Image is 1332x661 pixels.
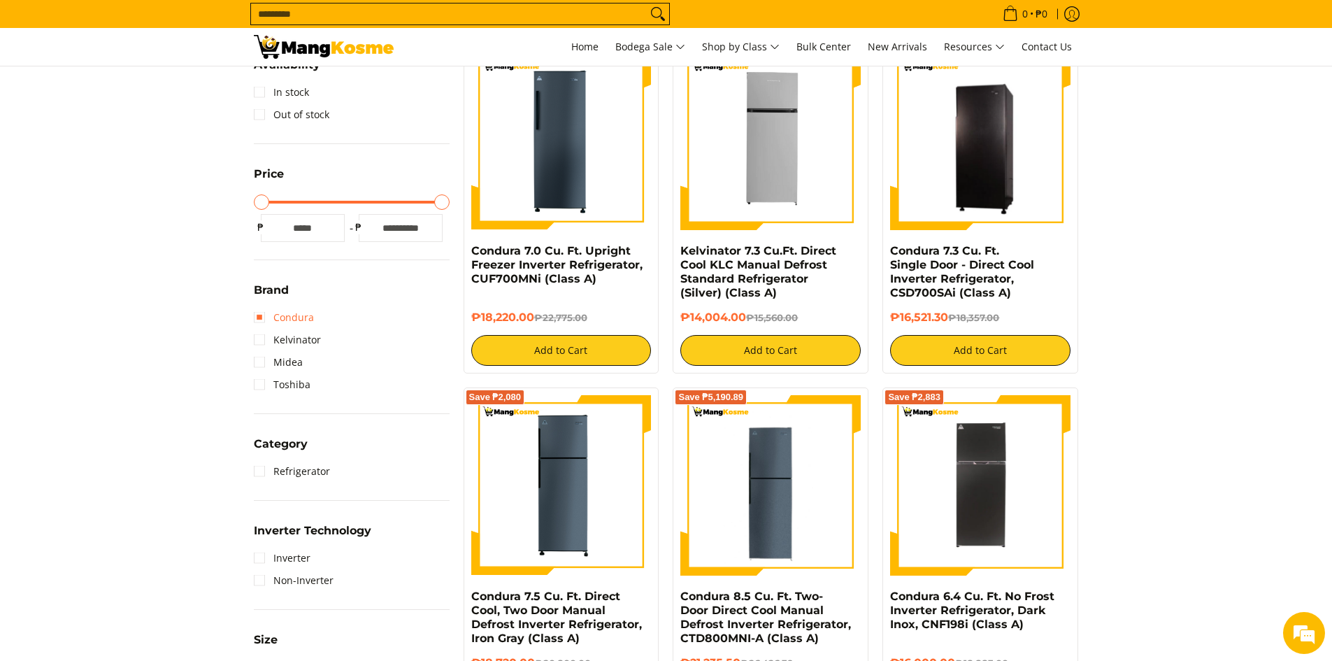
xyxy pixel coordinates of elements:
[254,634,278,656] summary: Open
[702,38,780,56] span: Shop by Class
[944,38,1005,56] span: Resources
[564,28,606,66] a: Home
[254,59,320,81] summary: Open
[680,590,851,645] a: Condura 8.5 Cu. Ft. Two-Door Direct Cool Manual Defrost Inverter Refrigerator, CTD800MNI-A (Class A)
[471,50,652,230] img: Condura 7.0 Cu. Ft. Upright Freezer Inverter Refrigerator, CUF700MNi (Class A)
[680,395,861,576] img: Condura 8.5 Cu. Ft. Two-Door Direct Cool Manual Defrost Inverter Refrigerator, CTD800MNI-A (Class A)
[254,169,284,190] summary: Open
[254,285,289,296] span: Brand
[1033,9,1050,19] span: ₱0
[81,176,193,318] span: We're online!
[571,40,599,53] span: Home
[534,312,587,323] del: ₱22,775.00
[998,6,1052,22] span: •
[352,220,366,234] span: ₱
[7,382,266,431] textarea: Type your message and hit 'Enter'
[254,285,289,306] summary: Open
[890,590,1054,631] a: Condura 6.4 Cu. Ft. No Frost Inverter Refrigerator, Dark Inox, CNF198i (Class A)
[471,335,652,366] button: Add to Cart
[471,311,652,325] h6: ₱18,220.00
[948,312,999,323] del: ₱18,357.00
[73,78,235,97] div: Chat with us now
[254,525,371,547] summary: Open
[254,547,310,569] a: Inverter
[861,28,934,66] a: New Arrivals
[254,439,308,450] span: Category
[254,569,334,592] a: Non-Inverter
[796,40,851,53] span: Bulk Center
[254,460,330,483] a: Refrigerator
[888,393,940,401] span: Save ₱2,883
[254,81,309,104] a: In stock
[469,393,522,401] span: Save ₱2,080
[680,335,861,366] button: Add to Cart
[254,329,321,351] a: Kelvinator
[254,525,371,536] span: Inverter Technology
[254,35,394,59] img: Bodega Sale Refrigerator l Mang Kosme: Home Appliances Warehouse Sale
[647,3,669,24] button: Search
[890,395,1070,576] img: Condura 6.4 Cu. Ft. No Frost Inverter Refrigerator, Dark Inox, CNF198i (Class A)
[937,28,1012,66] a: Resources
[254,374,310,396] a: Toshiba
[868,40,927,53] span: New Arrivals
[615,38,685,56] span: Bodega Sale
[890,335,1070,366] button: Add to Cart
[254,220,268,234] span: ₱
[254,104,329,126] a: Out of stock
[229,7,263,41] div: Minimize live chat window
[890,244,1034,299] a: Condura 7.3 Cu. Ft. Single Door - Direct Cool Inverter Refrigerator, CSD700SAi (Class A)
[695,28,787,66] a: Shop by Class
[680,311,861,325] h6: ₱14,004.00
[890,52,1070,228] img: Condura 7.3 Cu. Ft. Single Door - Direct Cool Inverter Refrigerator, CSD700SAi (Class A)
[254,169,284,180] span: Price
[471,395,652,576] img: condura-direct-cool-7.5-cubic-feet-2-door-manual-defrost-inverter-ref-iron-gray-full-view-mang-kosme
[254,439,308,460] summary: Open
[471,590,642,645] a: Condura 7.5 Cu. Ft. Direct Cool, Two Door Manual Defrost Inverter Refrigerator, Iron Gray (Class A)
[680,244,836,299] a: Kelvinator 7.3 Cu.Ft. Direct Cool KLC Manual Defrost Standard Refrigerator (Silver) (Class A)
[254,306,314,329] a: Condura
[1015,28,1079,66] a: Contact Us
[746,312,798,323] del: ₱15,560.00
[254,634,278,646] span: Size
[890,311,1070,325] h6: ₱16,521.30
[680,50,861,230] img: Kelvinator 7.3 Cu.Ft. Direct Cool KLC Manual Defrost Standard Refrigerator (Silver) (Class A)
[408,28,1079,66] nav: Main Menu
[254,351,303,374] a: Midea
[254,59,320,71] span: Availability
[1022,40,1072,53] span: Contact Us
[471,244,643,285] a: Condura 7.0 Cu. Ft. Upright Freezer Inverter Refrigerator, CUF700MNi (Class A)
[789,28,858,66] a: Bulk Center
[1020,9,1030,19] span: 0
[678,393,743,401] span: Save ₱5,190.89
[608,28,692,66] a: Bodega Sale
